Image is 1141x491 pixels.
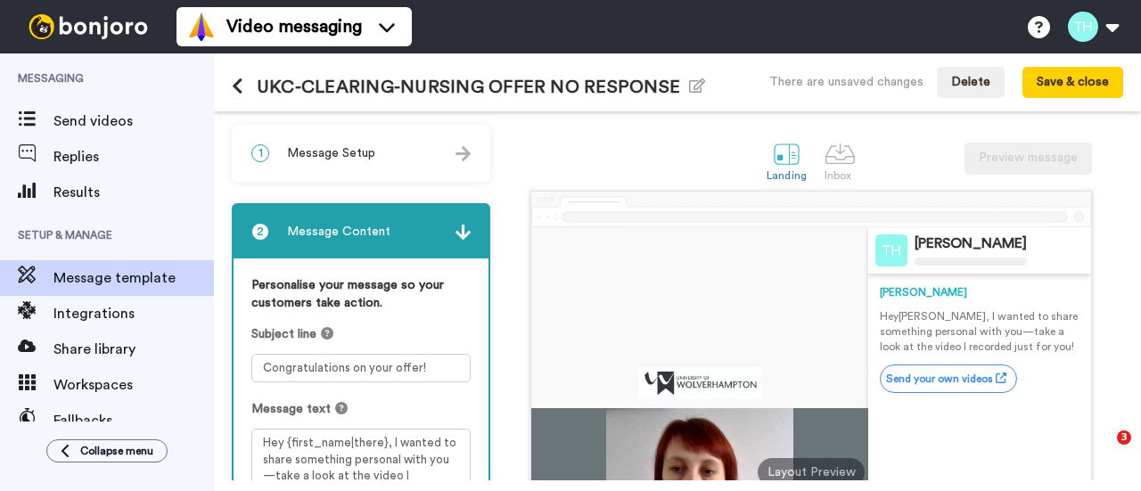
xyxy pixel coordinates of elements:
[937,67,1005,99] button: Delete
[758,458,865,487] div: Layout Preview
[80,444,153,458] span: Collapse menu
[880,285,1079,300] div: [PERSON_NAME]
[251,325,316,343] span: Subject line
[251,144,269,162] span: 1
[46,439,168,462] button: Collapse menu
[53,374,214,396] span: Workspaces
[758,129,816,191] a: Landing
[875,234,907,266] img: Profile Image
[251,354,471,382] textarea: Congratulations on your offer!
[825,169,856,182] div: Inbox
[251,400,331,418] span: Message text
[53,267,214,289] span: Message template
[1117,430,1131,445] span: 3
[880,309,1079,355] p: Hey [PERSON_NAME] , I wanted to share something personal with you—take a look at the video I reco...
[915,235,1027,252] div: [PERSON_NAME]
[232,77,705,97] h1: UKC-CLEARING-NURSING OFFER NO RESPONSE
[251,276,471,312] label: Personalise your message so your customers take action.
[816,129,865,191] a: Inbox
[767,169,807,182] div: Landing
[456,146,471,161] img: arrow.svg
[21,14,155,39] img: bj-logo-header-white.svg
[965,143,1092,175] button: Preview message
[53,410,214,431] span: Fallbacks
[187,12,216,41] img: vm-color.svg
[287,144,375,162] span: Message Setup
[53,339,214,360] span: Share library
[1022,67,1123,99] button: Save & close
[456,225,471,240] img: arrow.svg
[226,14,362,39] span: Video messaging
[769,73,923,91] div: There are unsaved changes
[287,223,390,241] span: Message Content
[251,223,269,241] span: 2
[53,303,214,324] span: Integrations
[53,110,214,132] span: Send videos
[53,146,214,168] span: Replies
[232,125,490,182] div: 1Message Setup
[880,364,1017,393] a: Send your own videos
[1080,430,1123,473] iframe: Intercom live chat
[638,367,762,399] img: c0db3496-36db-47dd-bc5f-9f3a1f8391a7
[53,182,214,203] span: Results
